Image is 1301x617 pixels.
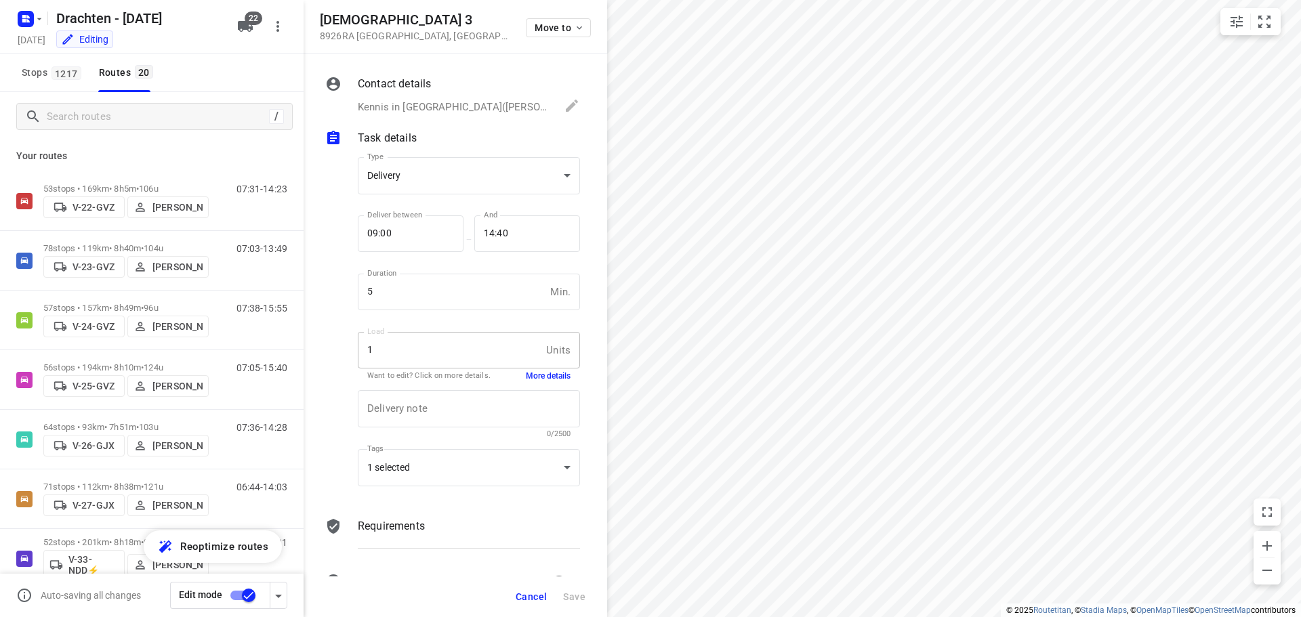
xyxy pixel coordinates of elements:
span: Move to [535,22,585,33]
p: [PERSON_NAME] [152,202,203,213]
button: More [264,13,291,40]
div: 1 selected [358,449,580,486]
span: • [141,243,144,253]
span: • [141,303,144,313]
p: Contact details [358,76,431,92]
div: You are currently in edit mode. [61,33,108,46]
p: Your routes [16,149,287,163]
p: 07:38-15:55 [236,303,287,314]
span: • [141,537,144,547]
p: [PERSON_NAME] [152,500,203,511]
p: 07:36-14:28 [236,422,287,433]
button: [PERSON_NAME] [127,316,209,337]
span: 20 [135,65,153,79]
button: Fit zoom [1251,8,1278,35]
button: V-25-GVZ [43,375,125,397]
div: Requirements [325,518,580,559]
button: [PERSON_NAME] [127,554,209,576]
button: [PERSON_NAME] [127,435,209,456]
p: V-27-GJX [73,500,115,511]
div: Routes [99,64,157,81]
button: V-22-GVZ [43,196,125,218]
p: Kennis in [GEOGRAPHIC_DATA]([PERSON_NAME]), +-58, [EMAIL_ADDRESS][DOMAIN_NAME] [358,100,551,115]
p: 06:44-14:03 [236,482,287,492]
button: V-33-NDD⚡ [43,550,125,580]
button: [PERSON_NAME] [127,196,209,218]
p: [PERSON_NAME] [152,261,203,272]
div: / [269,109,284,124]
p: V-25-GVZ [73,381,115,391]
button: Reoptimize routes [144,530,282,563]
div: Contact detailsKennis in [GEOGRAPHIC_DATA]([PERSON_NAME]), +-58, [EMAIL_ADDRESS][DOMAIN_NAME] [325,76,580,116]
button: V-23-GVZ [43,256,125,278]
a: OpenMapTiles [1136,605,1189,615]
p: [PERSON_NAME] [152,381,203,391]
span: 22 [245,12,262,25]
p: 53 stops • 169km • 8h5m [43,184,209,194]
p: 64 stops • 93km • 7h51m [43,422,209,432]
p: — [463,234,474,244]
a: Routetitan [1033,605,1071,615]
button: [PERSON_NAME] [127,494,209,516]
span: Reoptimize routes [180,538,268,555]
p: V-26-GJX [73,440,115,451]
p: 71 stops • 112km • 8h38m [43,482,209,492]
button: 22 [232,13,259,40]
span: 104u [144,243,163,253]
span: 96u [144,303,158,313]
p: V-22-GVZ [73,202,115,213]
p: V-23-GVZ [73,261,115,272]
p: V-33-NDD⚡ [68,554,119,576]
p: 07:05-15:40 [236,362,287,373]
span: 124u [144,362,163,373]
p: [PERSON_NAME] [152,559,203,570]
p: 78 stops • 119km • 8h40m [43,243,209,253]
button: V-24-GVZ [43,316,125,337]
span: 95u [144,537,158,547]
div: Delivery [358,157,580,194]
p: [PERSON_NAME] [152,440,203,451]
button: More details [526,370,571,382]
p: Auto-saving all changes [41,590,141,601]
span: Cancel [516,591,547,602]
span: • [141,482,144,492]
button: Cancel [510,584,552,609]
p: Units [546,343,571,358]
p: 07:03-13:49 [236,243,287,254]
span: • [136,184,139,194]
p: Want to edit? Click on more details. [367,370,491,382]
span: 0/2500 [547,429,571,438]
li: © 2025 , © , © © contributors [1006,605,1296,615]
span: Edit mode [179,589,222,600]
button: [PERSON_NAME] [127,375,209,397]
span: 106u [139,184,159,194]
span: • [136,422,139,432]
button: Move to [526,18,591,37]
span: 103u [139,422,159,432]
h5: [DEMOGRAPHIC_DATA] 3 [320,12,510,28]
button: Map settings [1223,8,1250,35]
p: [PERSON_NAME] [152,321,203,332]
span: • [141,362,144,373]
p: 56 stops • 194km • 8h10m [43,362,209,373]
p: 57 stops • 157km • 8h49m [43,303,209,313]
span: 1217 [51,66,81,80]
input: Search routes [47,106,269,127]
span: 121u [144,482,163,492]
div: Delivery [367,170,558,182]
p: 52 stops • 201km • 8h18m [43,537,209,547]
p: 8926RA [GEOGRAPHIC_DATA] , [GEOGRAPHIC_DATA] [320,30,510,41]
div: small contained button group [1220,8,1281,35]
p: 07:31-14:23 [236,184,287,194]
h5: Project date [12,32,51,47]
p: Requirements [358,518,425,534]
h5: Rename [51,7,226,29]
a: Stadia Maps [1081,605,1127,615]
a: OpenStreetMap [1195,605,1251,615]
p: Priority [358,574,392,591]
div: Driver app settings [270,587,287,603]
p: V-24-GVZ [73,321,115,332]
button: [PERSON_NAME] [127,256,209,278]
button: V-27-GJX [43,494,125,516]
div: Task details [325,130,580,149]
